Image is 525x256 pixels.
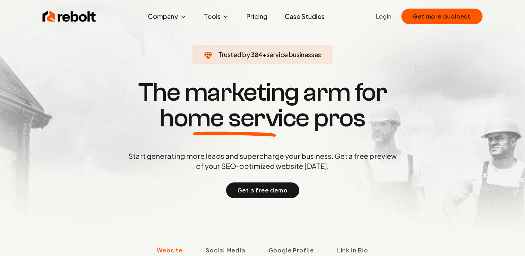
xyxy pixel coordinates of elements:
button: Tools [198,9,235,24]
span: + [262,50,266,59]
span: Social Media [206,246,245,255]
a: Login [376,12,391,21]
a: Pricing [241,9,273,24]
span: Link in Bio [337,246,368,255]
h1: The marketing arm for pros [91,80,434,131]
span: 384 [251,50,262,60]
span: Google Profile [269,246,314,255]
button: Get more business [401,9,482,24]
span: Website [157,246,182,255]
span: service businesses [266,50,321,59]
button: Get a free demo [226,182,299,198]
span: home service [160,105,309,131]
button: Company [142,9,192,24]
span: Trusted by [218,50,250,59]
a: Case Studies [279,9,330,24]
img: Rebolt Logo [42,9,96,24]
p: Start generating more leads and supercharge your business. Get a free preview of your SEO-optimiz... [127,151,398,171]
